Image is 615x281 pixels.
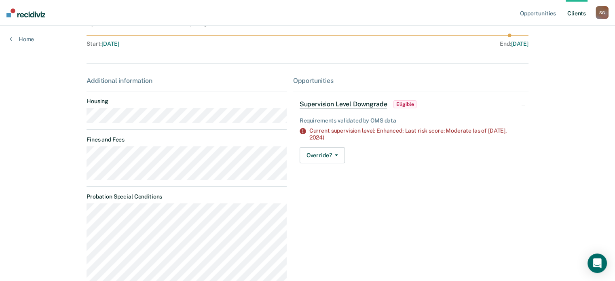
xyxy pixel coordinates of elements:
div: Additional information [87,77,287,85]
a: Home [10,36,34,43]
div: S G [596,6,609,19]
div: Supervision Level DowngradeEligible [293,91,528,117]
div: Start : [87,40,308,47]
button: Override? [300,147,345,163]
button: SG [596,6,609,19]
span: Supervision Level Downgrade [300,100,387,108]
span: 2024) [309,134,324,141]
span: [DATE] [101,40,119,47]
span: Eligible [393,100,416,108]
dt: Probation Special Conditions [87,193,287,200]
div: Opportunities [293,77,528,85]
img: Recidiviz [6,8,45,17]
dt: Fines and Fees [87,136,287,143]
div: Open Intercom Messenger [588,254,607,273]
dt: Housing [87,98,287,105]
span: [DATE] [511,40,528,47]
div: Requirements validated by OMS data [300,117,522,124]
div: End : [311,40,528,47]
div: Current supervision level: Enhanced; Last risk score: Moderate (as of [DATE], [309,127,522,141]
